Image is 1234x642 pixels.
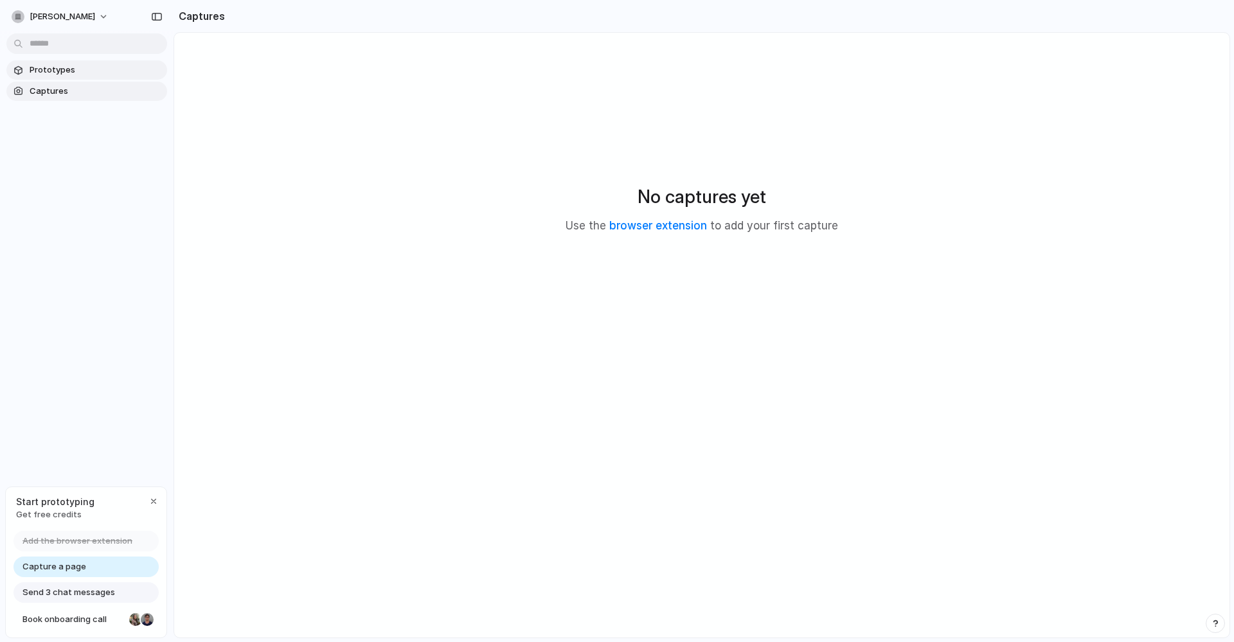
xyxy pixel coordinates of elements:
[30,64,162,76] span: Prototypes
[22,586,115,599] span: Send 3 chat messages
[30,10,95,23] span: [PERSON_NAME]
[6,82,167,101] a: Captures
[13,609,159,630] a: Book onboarding call
[22,560,86,573] span: Capture a page
[638,183,766,210] h2: No captures yet
[174,8,225,24] h2: Captures
[30,85,162,98] span: Captures
[6,60,167,80] a: Prototypes
[609,219,707,232] a: browser extension
[128,612,143,627] div: Nicole Kubica
[6,6,115,27] button: [PERSON_NAME]
[16,508,94,521] span: Get free credits
[22,613,124,626] span: Book onboarding call
[16,495,94,508] span: Start prototyping
[139,612,155,627] div: Christian Iacullo
[566,218,838,235] p: Use the to add your first capture
[22,535,132,548] span: Add the browser extension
